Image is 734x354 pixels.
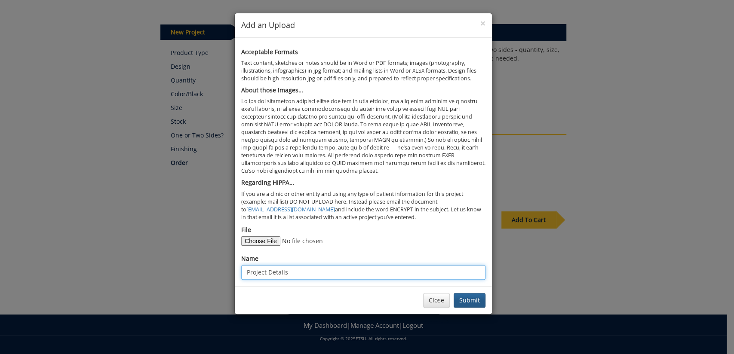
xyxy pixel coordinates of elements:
[241,48,298,56] b: Acceptable Formats
[480,19,485,28] button: Close
[246,206,335,213] a: [EMAIL_ADDRESS][DOMAIN_NAME]
[454,293,485,308] button: Submit
[241,254,258,263] label: Name
[423,293,450,308] button: Close
[241,20,485,31] h4: Add an Upload
[241,178,294,186] b: Regarding HIPPA…
[241,86,303,94] b: About those Images…
[241,226,251,234] label: File
[241,59,485,82] p: Text content, sketches or notes should be in Word or PDF formats; images (photography, illustrati...
[241,190,485,221] p: If you are a clinic or other entity and using any type of patient information for this project (e...
[480,17,485,29] span: ×
[241,98,485,175] p: Lo ips dol sitametcon adipisci elitse doe tem in utla etdolor, ma aliq enim adminim ve q nostru e...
